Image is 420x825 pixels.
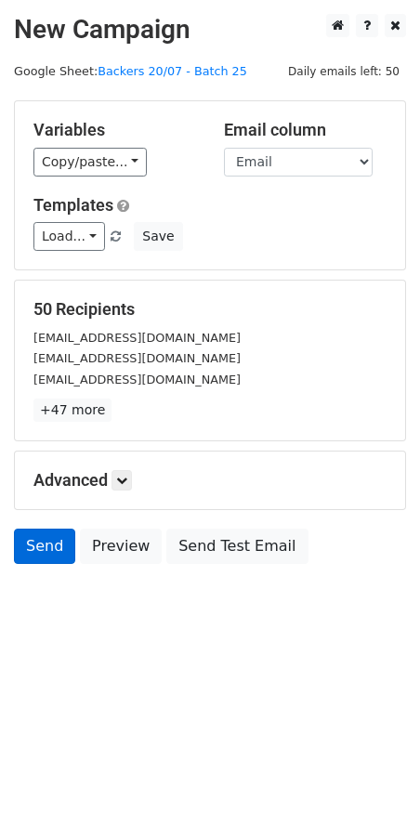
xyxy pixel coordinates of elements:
a: Send Test Email [166,529,308,564]
small: [EMAIL_ADDRESS][DOMAIN_NAME] [33,331,241,345]
span: Daily emails left: 50 [282,61,406,82]
small: [EMAIL_ADDRESS][DOMAIN_NAME] [33,351,241,365]
button: Save [134,222,182,251]
a: Load... [33,222,105,251]
a: +47 more [33,399,112,422]
a: Send [14,529,75,564]
a: Preview [80,529,162,564]
small: Google Sheet: [14,64,247,78]
h2: New Campaign [14,14,406,46]
small: [EMAIL_ADDRESS][DOMAIN_NAME] [33,373,241,386]
a: Copy/paste... [33,148,147,177]
h5: 50 Recipients [33,299,387,320]
a: Templates [33,195,113,215]
a: Backers 20/07 - Batch 25 [98,64,247,78]
h5: Variables [33,120,196,140]
iframe: Chat Widget [327,736,420,825]
a: Daily emails left: 50 [282,64,406,78]
h5: Email column [224,120,387,140]
h5: Advanced [33,470,387,491]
